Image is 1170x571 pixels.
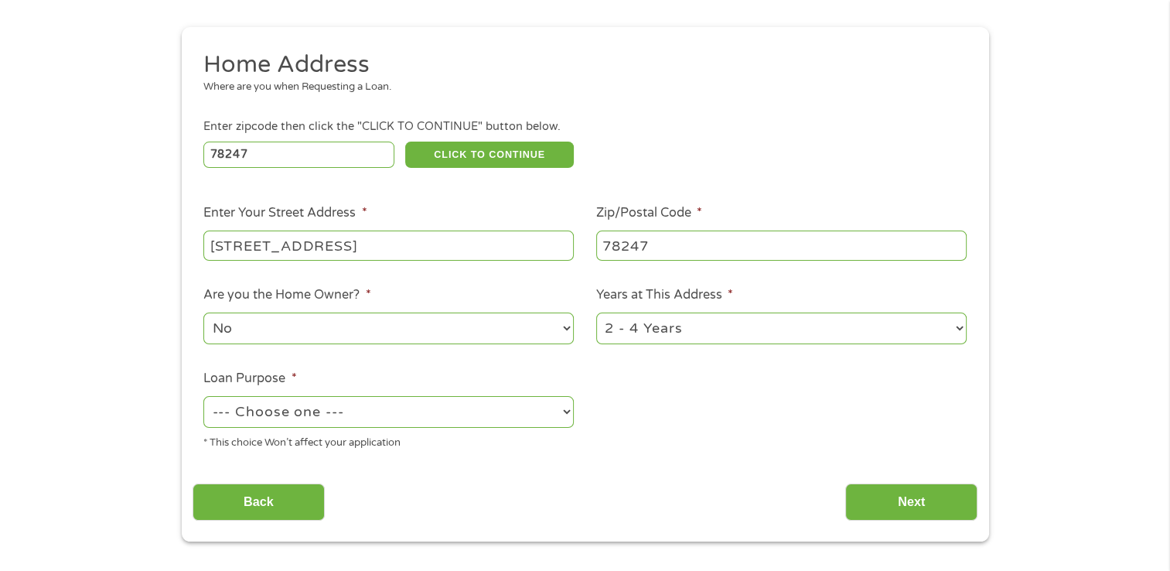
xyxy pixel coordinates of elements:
[203,80,955,95] div: Where are you when Requesting a Loan.
[203,118,966,135] div: Enter zipcode then click the "CLICK TO CONTINUE" button below.
[203,371,296,387] label: Loan Purpose
[203,287,370,303] label: Are you the Home Owner?
[405,142,574,168] button: CLICK TO CONTINUE
[203,205,367,221] label: Enter Your Street Address
[203,430,574,451] div: * This choice Won’t affect your application
[193,484,325,521] input: Back
[596,287,733,303] label: Years at This Address
[203,50,955,80] h2: Home Address
[596,205,702,221] label: Zip/Postal Code
[203,142,394,168] input: Enter Zipcode (e.g 01510)
[845,484,977,521] input: Next
[203,231,574,260] input: 1 Main Street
